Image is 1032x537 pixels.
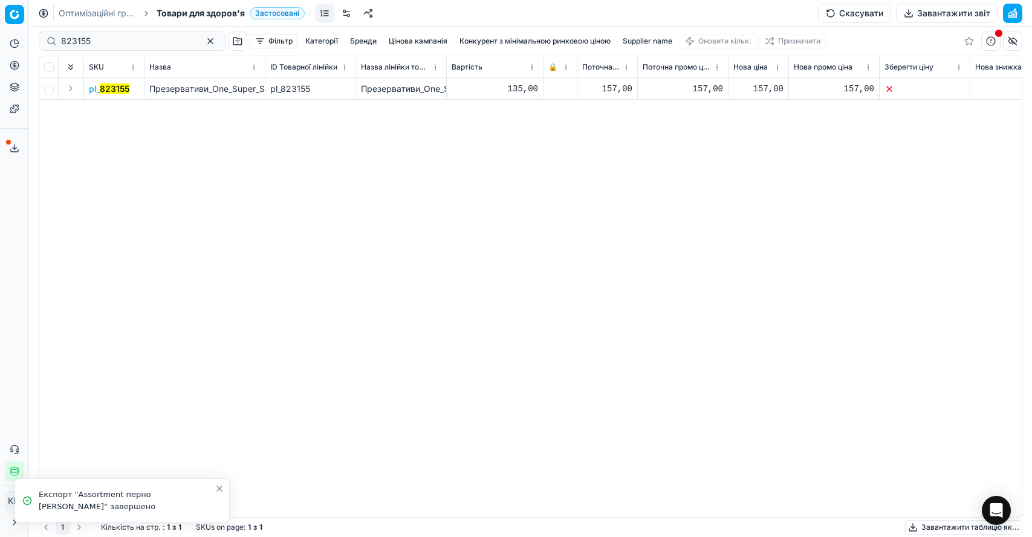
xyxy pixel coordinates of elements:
span: Зберегти ціну [884,62,933,72]
div: Презервативи_One_Super_Sensitive_ультратонкі_3_шт._(ROZ6400230312) [361,83,441,95]
span: Нова промо ціна [794,62,852,72]
button: Бренди [345,34,381,48]
span: Назва лінійки товарів [361,62,429,72]
button: Призначити [759,34,826,48]
div: : [101,522,181,532]
div: 157,00 [794,83,874,95]
button: pl_823155 [89,83,129,95]
div: 135,00 [452,83,538,95]
input: Пошук по SKU або назві [61,35,193,47]
span: Назва [149,62,171,72]
button: КM [5,491,24,510]
nav: pagination [39,520,86,535]
div: 157,00 [643,83,723,95]
span: ID Товарної лінійки [270,62,337,72]
span: Вартість [452,62,482,72]
span: Презервативи_One_Super_Sensitive_ультратонкі_3_шт._(ROZ6400230312) [149,83,453,94]
nav: breadcrumb [59,7,305,19]
strong: з [172,522,176,532]
span: Поточна ціна [582,62,620,72]
mark: 823155 [100,83,129,94]
span: SKUs on page : [196,522,245,532]
strong: з [253,522,257,532]
button: Фільтр [250,34,298,48]
span: pl_ [89,83,129,95]
strong: 1 [248,522,251,532]
button: Конкурент з мінімальною ринковою ціною [455,34,615,48]
div: 157,00 [733,83,784,95]
strong: 1 [259,522,262,532]
div: 157,00 [582,83,632,95]
span: Застосовані [250,7,305,19]
span: Поточна промо ціна [643,62,711,72]
span: Товари для здоров'яЗастосовані [157,7,305,19]
strong: 1 [167,522,170,532]
a: Оптимізаційні групи [59,7,136,19]
span: Кількість на стр. [101,522,160,532]
button: Категорії [300,34,343,48]
button: Завантажити звіт [896,4,998,23]
button: Supplier name [618,34,677,48]
strong: 1 [178,522,181,532]
div: pl_823155 [270,83,351,95]
button: Go to previous page [39,520,53,535]
span: SKU [89,62,104,72]
div: Експорт "Assortment перно [PERSON_NAME]" завершено [39,489,215,512]
button: Go to next page [72,520,86,535]
span: Нова ціна [733,62,768,72]
button: Expand all [63,60,78,74]
div: Open Intercom Messenger [982,496,1011,525]
button: Скасувати [818,4,891,23]
button: 1 [56,520,70,535]
span: Товари для здоров'я [157,7,245,19]
span: КM [5,492,24,510]
button: Оновити кільк. [680,34,757,48]
span: 🔒 [548,62,557,72]
button: Close toast [212,481,227,496]
span: Нова знижка [975,62,1022,72]
button: Цінова кампанія [384,34,452,48]
button: Завантажити таблицю як... [905,520,1022,535]
button: Expand [63,81,78,96]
